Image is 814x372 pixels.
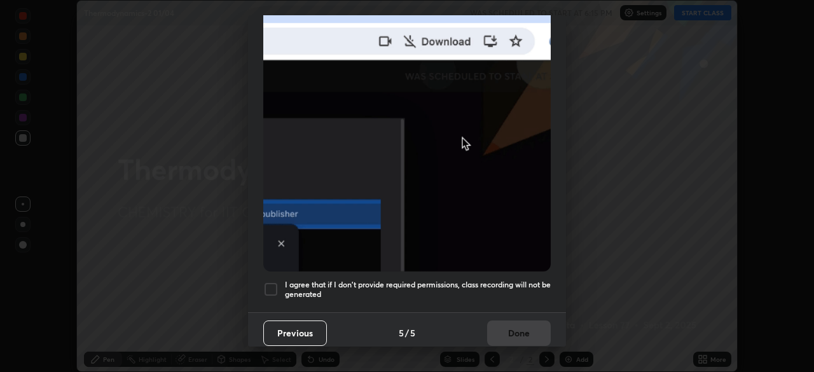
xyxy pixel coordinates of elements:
h4: 5 [410,326,415,340]
button: Previous [263,320,327,346]
h5: I agree that if I don't provide required permissions, class recording will not be generated [285,280,551,300]
h4: 5 [399,326,404,340]
h4: / [405,326,409,340]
